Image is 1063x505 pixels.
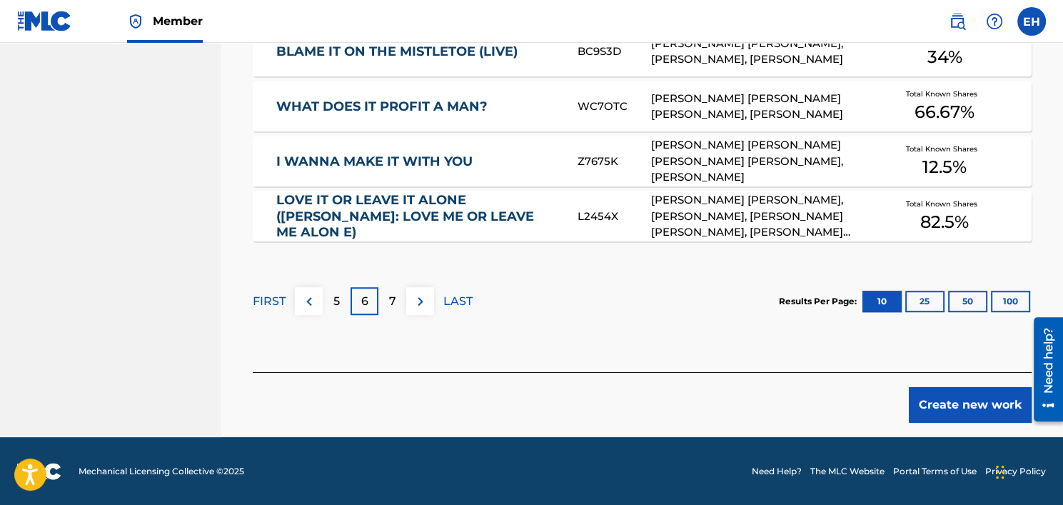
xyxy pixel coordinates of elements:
p: FIRST [253,293,286,310]
div: Widget Obrolan [992,436,1063,505]
a: BLAME IT ON THE MISTLETOE (LIVE) [276,44,558,60]
a: Privacy Policy [985,465,1046,478]
img: logo [17,463,61,480]
a: LOVE IT OR LEAVE IT ALONE ([PERSON_NAME]: LOVE ME OR LEAVE ME ALON E) [276,192,558,241]
iframe: Resource Center [1023,311,1063,426]
button: Create new work [909,387,1032,423]
button: 100 [991,291,1030,312]
a: Portal Terms of Use [893,465,977,478]
span: 34 % [927,44,962,70]
button: 25 [905,291,944,312]
span: Total Known Shares [906,144,983,154]
div: [PERSON_NAME] [PERSON_NAME] [PERSON_NAME] [PERSON_NAME], [PERSON_NAME] [651,137,873,186]
span: Total Known Shares [906,199,983,209]
p: LAST [443,293,473,310]
button: 50 [948,291,987,312]
img: MLC Logo [17,11,72,31]
p: 5 [333,293,340,310]
div: L2454X [578,209,652,225]
div: User Menu [1017,7,1046,36]
a: The MLC Website [810,465,885,478]
img: search [949,13,966,30]
img: help [986,13,1003,30]
div: Seret [996,451,1004,494]
a: I WANNA MAKE IT WITH YOU [276,154,558,170]
div: BC9S3D [578,44,652,60]
span: Mechanical Licensing Collective © 2025 [79,465,244,478]
span: 66.67 % [915,99,974,125]
img: right [412,293,429,310]
a: WHAT DOES IT PROFIT A MAN? [276,99,558,115]
img: Top Rightsholder [127,13,144,30]
a: Public Search [943,7,972,36]
span: 82.5 % [920,209,969,235]
div: Z7675K [578,154,652,170]
iframe: Chat Widget [992,436,1063,505]
span: Total Known Shares [906,89,983,99]
span: 12.5 % [922,154,967,180]
a: Need Help? [752,465,802,478]
button: 10 [862,291,902,312]
p: 7 [389,293,396,310]
div: Help [980,7,1009,36]
div: WC7OTC [578,99,652,115]
p: Results Per Page: [779,295,860,308]
p: 6 [361,293,368,310]
div: [PERSON_NAME] [PERSON_NAME] [PERSON_NAME], [PERSON_NAME] [651,91,873,123]
img: left [301,293,318,310]
div: [PERSON_NAME] [PERSON_NAME], [PERSON_NAME], [PERSON_NAME] [651,36,873,68]
span: Member [153,13,203,29]
div: [PERSON_NAME] [PERSON_NAME], [PERSON_NAME], [PERSON_NAME] [PERSON_NAME], [PERSON_NAME] [PERSON_NA... [651,192,873,241]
